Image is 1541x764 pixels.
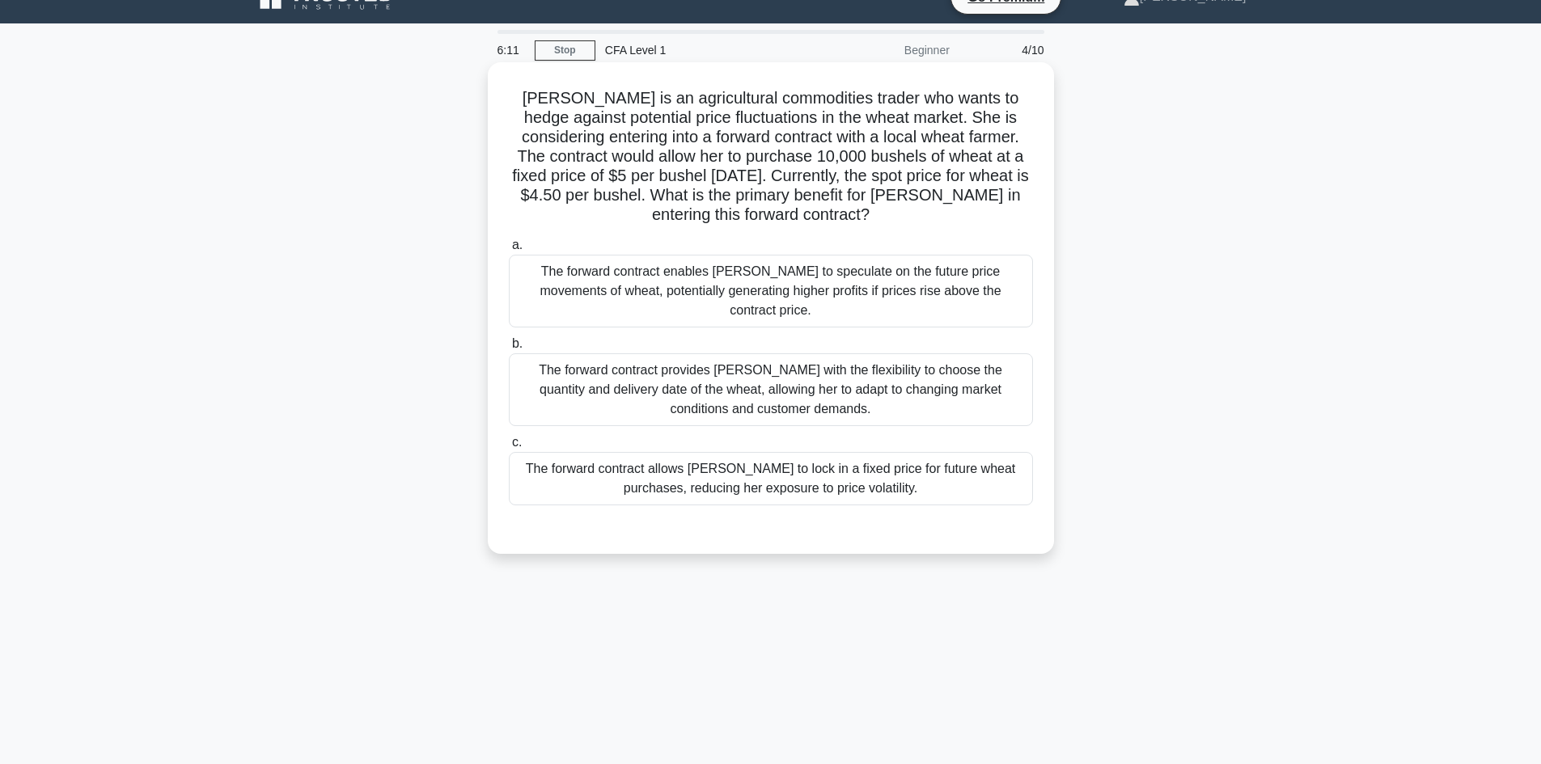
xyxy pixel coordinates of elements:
[818,34,959,66] div: Beginner
[509,452,1033,505] div: The forward contract allows [PERSON_NAME] to lock in a fixed price for future wheat purchases, re...
[595,34,818,66] div: CFA Level 1
[509,255,1033,327] div: The forward contract enables [PERSON_NAME] to speculate on the future price movements of wheat, p...
[509,353,1033,426] div: The forward contract provides [PERSON_NAME] with the flexibility to choose the quantity and deliv...
[507,88,1035,226] h5: [PERSON_NAME] is an agricultural commodities trader who wants to hedge against potential price fl...
[959,34,1054,66] div: 4/10
[535,40,595,61] a: Stop
[512,435,522,449] span: c.
[488,34,535,66] div: 6:11
[512,238,523,251] span: a.
[512,336,523,350] span: b.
